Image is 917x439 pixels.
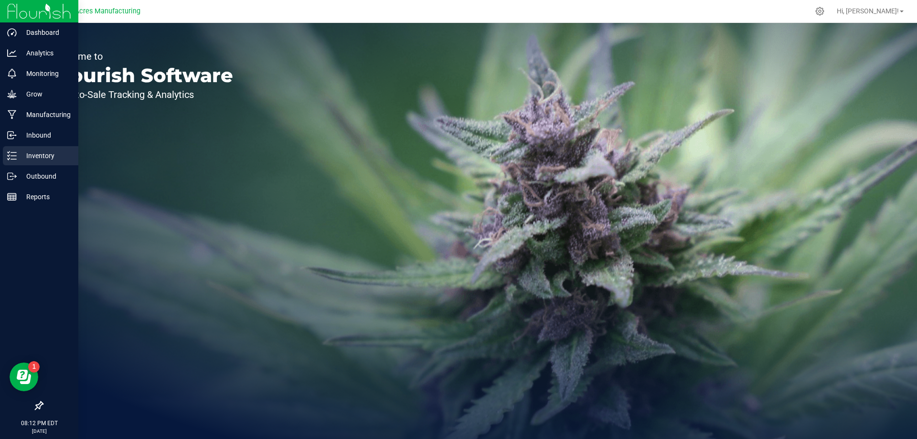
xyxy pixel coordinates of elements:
p: Manufacturing [17,109,74,120]
iframe: Resource center [10,363,38,391]
p: Dashboard [17,27,74,38]
p: Reports [17,191,74,203]
iframe: Resource center unread badge [28,361,40,373]
inline-svg: Monitoring [7,69,17,78]
inline-svg: Grow [7,89,17,99]
p: Inbound [17,129,74,141]
p: Outbound [17,171,74,182]
inline-svg: Reports [7,192,17,202]
span: Green Acres Manufacturing [54,7,140,15]
div: Manage settings [814,7,826,16]
inline-svg: Inbound [7,130,17,140]
p: Welcome to [52,52,233,61]
inline-svg: Manufacturing [7,110,17,119]
inline-svg: Dashboard [7,28,17,37]
p: Grow [17,88,74,100]
p: Inventory [17,150,74,161]
inline-svg: Analytics [7,48,17,58]
p: Monitoring [17,68,74,79]
p: 08:12 PM EDT [4,419,74,428]
inline-svg: Outbound [7,171,17,181]
inline-svg: Inventory [7,151,17,161]
p: Analytics [17,47,74,59]
p: Seed-to-Sale Tracking & Analytics [52,90,233,99]
p: Flourish Software [52,66,233,85]
p: [DATE] [4,428,74,435]
span: Hi, [PERSON_NAME]! [837,7,899,15]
